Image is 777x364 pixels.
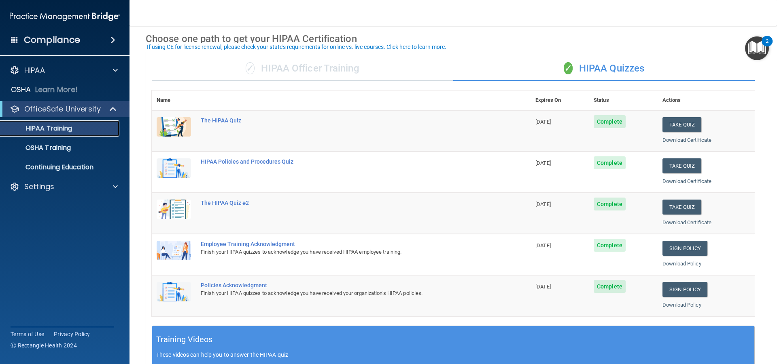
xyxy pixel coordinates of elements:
span: Complete [594,115,626,128]
p: OfficeSafe University [24,104,101,114]
p: OSHA [11,85,31,95]
div: 2 [766,41,769,52]
a: Download Certificate [662,178,711,184]
a: OfficeSafe University [10,104,117,114]
div: Choose one path to get your HIPAA Certification [146,27,761,50]
div: HIPAA Officer Training [152,57,453,81]
div: Policies Acknowledgment [201,282,490,288]
a: Download Certificate [662,219,711,225]
a: Terms of Use [11,330,44,338]
span: Complete [594,239,626,252]
a: Download Policy [662,302,701,308]
button: Open Resource Center, 2 new notifications [745,36,769,60]
h4: Compliance [24,34,80,46]
th: Name [152,90,196,110]
div: HIPAA Policies and Procedures Quiz [201,158,490,165]
button: Take Quiz [662,200,701,215]
span: Complete [594,280,626,293]
a: Privacy Policy [54,330,90,338]
span: Ⓒ Rectangle Health 2024 [11,341,77,349]
p: HIPAA Training [5,124,72,133]
span: Complete [594,198,626,210]
p: Continuing Education [5,163,116,171]
div: HIPAA Quizzes [453,57,755,81]
span: Complete [594,156,626,169]
p: Settings [24,182,54,191]
span: ✓ [564,62,573,74]
div: Finish your HIPAA quizzes to acknowledge you have received HIPAA employee training. [201,247,490,257]
a: Sign Policy [662,241,707,256]
p: Learn More! [35,85,78,95]
div: The HIPAA Quiz #2 [201,200,490,206]
a: Download Certificate [662,137,711,143]
span: [DATE] [535,160,551,166]
button: Take Quiz [662,158,701,173]
span: [DATE] [535,284,551,290]
p: These videos can help you to answer the HIPAA quiz [156,351,750,358]
h5: Training Videos [156,332,213,347]
a: Sign Policy [662,282,707,297]
button: Take Quiz [662,117,701,132]
div: The HIPAA Quiz [201,117,490,124]
span: [DATE] [535,201,551,207]
div: Finish your HIPAA quizzes to acknowledge you have received your organization’s HIPAA policies. [201,288,490,298]
span: [DATE] [535,242,551,248]
div: Employee Training Acknowledgment [201,241,490,247]
span: ✓ [246,62,255,74]
span: [DATE] [535,119,551,125]
p: OSHA Training [5,144,71,152]
a: HIPAA [10,65,118,75]
th: Actions [658,90,755,110]
p: HIPAA [24,65,45,75]
th: Expires On [531,90,589,110]
button: If using CE for license renewal, please check your state's requirements for online vs. live cours... [146,43,448,51]
a: Settings [10,182,118,191]
div: If using CE for license renewal, please check your state's requirements for online vs. live cours... [147,44,446,50]
img: PMB logo [10,8,120,25]
th: Status [589,90,658,110]
a: Download Policy [662,261,701,267]
iframe: Drift Widget Chat Controller [637,307,767,339]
